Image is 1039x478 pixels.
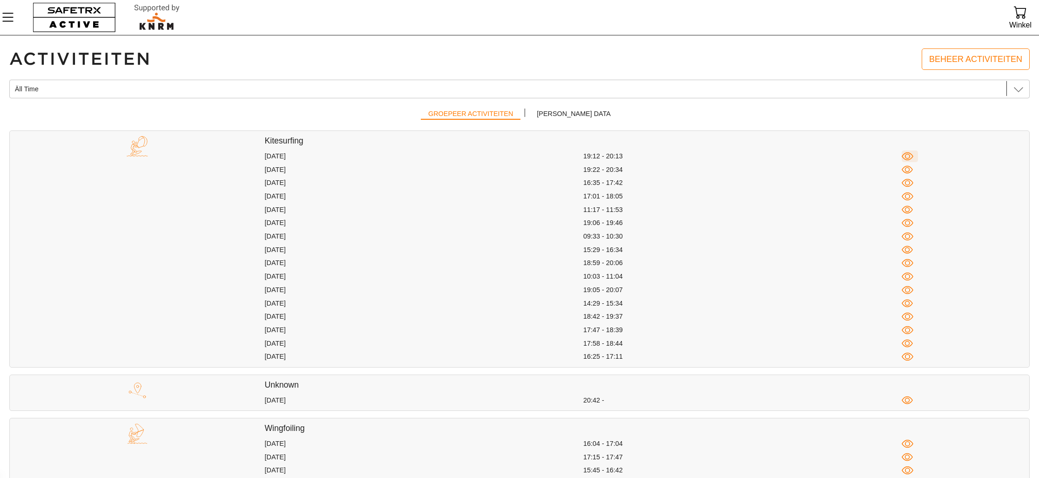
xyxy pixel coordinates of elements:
div: [DATE] [265,232,583,241]
div: 17:01 - 18:05 [583,192,902,201]
button: Groepeer activiteiten [421,106,520,123]
div: 15:29 - 16:34 [583,246,902,254]
span: Bekijk [902,231,913,242]
div: 17:47 - 18:39 [583,326,902,335]
span: Bekijk [902,257,913,269]
div: 09:33 - 10:30 [583,232,902,241]
div: 17:15 - 17:47 [583,453,902,462]
div: [DATE] [265,259,583,267]
div: 17:58 - 18:44 [583,339,902,348]
span: Bekijk [902,164,913,176]
div: [DATE] [265,246,583,254]
div: 19:22 - 20:34 [583,165,902,174]
span: Bekijk [902,271,913,282]
h5: Unknown [265,380,1030,390]
span: Groepeer activiteiten [428,108,513,120]
img: RescueLogo.svg [123,2,190,33]
div: 19:05 - 20:07 [583,286,902,294]
div: [DATE] [265,312,583,321]
div: 16:35 - 17:42 [583,178,902,187]
span: Äll Time [15,85,39,93]
span: Beheer activiteiten [929,52,1022,67]
div: 16:25 - 17:11 [583,352,902,361]
h1: Activiteiten [9,48,151,70]
div: 19:12 - 20:13 [583,152,902,161]
div: [DATE] [265,299,583,308]
span: Bekijk [902,191,913,202]
img: WINGFOILING.svg [127,423,148,444]
div: 18:42 - 19:37 [583,312,902,321]
h5: Kitesurfing [265,136,1030,146]
div: 14:29 - 15:34 [583,299,902,308]
span: Bekijk [902,464,913,476]
div: 11:17 - 11:53 [583,205,902,214]
span: Bekijk [902,298,913,309]
span: Bekijk [902,311,913,322]
a: Beheer activiteiten [922,48,1030,70]
div: [DATE] [265,466,583,475]
div: [DATE] [265,439,583,448]
span: Bekijk [902,338,913,349]
div: [DATE] [265,352,583,361]
div: [DATE] [265,326,583,335]
div: [DATE] [265,178,583,187]
div: 16:04 - 17:04 [583,439,902,448]
span: Bekijk [902,351,913,362]
div: 15:45 - 16:42 [583,466,902,475]
span: Bekijk [902,284,913,296]
div: [DATE] [265,205,583,214]
div: 10:03 - 11:04 [583,272,902,281]
span: Bekijk [902,438,913,450]
div: [DATE] [265,152,583,161]
span: Bekijk [902,204,913,216]
img: TRIP.svg [127,380,148,401]
div: [DATE] [265,272,583,281]
div: Winkel [1009,19,1032,31]
div: [DATE] [265,165,583,174]
span: [PERSON_NAME] data [537,108,611,120]
div: 19:06 - 19:46 [583,219,902,227]
div: [DATE] [265,192,583,201]
span: Bekijk [902,177,913,189]
div: [DATE] [265,339,583,348]
div: [DATE] [265,453,583,462]
span: Bekijk [902,150,913,162]
div: [DATE] [265,396,583,405]
div: [DATE] [265,286,583,294]
span: Bekijk [902,395,913,406]
span: Bekijk [902,324,913,336]
span: Bekijk [902,451,913,463]
button: [PERSON_NAME] data [529,106,618,123]
div: 20:42 - [583,396,902,405]
div: 18:59 - 20:06 [583,259,902,267]
span: Bekijk [902,244,913,256]
h5: Wingfoiling [265,423,1030,434]
div: [DATE] [265,219,583,227]
span: Bekijk [902,217,913,229]
img: KITE_SURFING.svg [127,136,148,157]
